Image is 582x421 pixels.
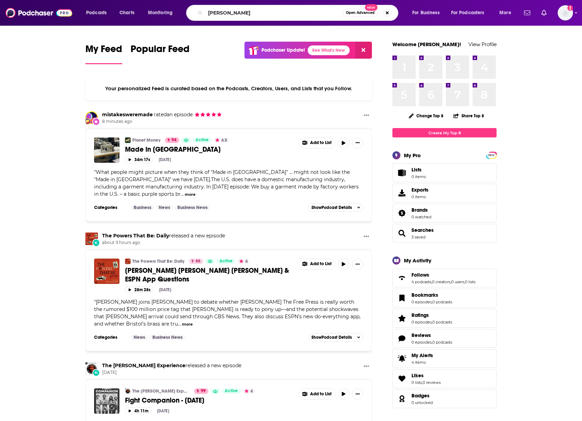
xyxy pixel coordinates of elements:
[487,153,496,158] span: PRO
[411,187,429,193] span: Exports
[196,137,209,144] span: Active
[450,279,451,284] span: ,
[205,7,343,18] input: Search podcasts, credits, & more...
[499,8,511,18] span: More
[181,191,184,197] span: ...
[411,393,433,399] a: Badges
[159,287,171,292] div: [DATE]
[94,388,119,414] img: Fight Companion - September 6, 2025
[222,388,241,394] a: Active
[311,335,352,340] span: Show Podcast Details
[352,259,363,270] button: Show More Button
[299,389,335,399] button: Show More Button
[453,109,484,123] button: Share Top 8
[201,388,206,395] span: 99
[395,334,409,343] a: Reviews
[182,321,193,327] button: more
[395,168,409,178] span: Lists
[102,111,153,118] a: mistakesweremade
[125,266,294,284] a: [PERSON_NAME] [PERSON_NAME] [PERSON_NAME] & ESPN App Questions
[131,205,154,210] a: Business
[395,394,409,404] a: Badges
[395,228,409,238] a: Searches
[85,233,98,245] img: The Powers That Be: Daily
[487,152,496,158] a: PRO
[132,137,160,143] a: Planet Money
[185,192,196,197] button: more
[395,293,409,303] a: Bookmarks
[411,207,431,213] a: Brands
[94,205,125,210] h3: Categories
[395,354,409,363] span: My Alerts
[392,204,497,222] span: Brands
[165,137,179,143] a: 94
[411,312,429,318] span: Ratings
[94,137,119,163] a: Made in America
[392,184,497,202] a: Exports
[102,240,225,246] span: about 9 hours ago
[308,333,363,342] button: ShowPodcast Details
[94,259,119,284] a: Ellison’s Weiss Gamble & ESPN App Questions
[365,4,377,11] span: New
[6,6,72,19] a: Podchaser - Follow, Share and Rate Podcasts
[558,5,573,20] span: Logged in as clareliening
[193,5,405,21] div: Search podcasts, credits, & more...
[308,45,350,55] a: See What's New
[411,352,433,359] span: My Alerts
[352,137,363,149] button: Show More Button
[242,388,255,394] button: 4
[86,8,107,18] span: Podcasts
[175,205,210,210] a: Business News
[411,167,426,173] span: Lists
[92,239,100,246] div: New Episode
[494,7,520,18] button: open menu
[432,340,432,345] span: ,
[361,362,372,371] button: Show More Button
[411,320,432,325] a: 0 episodes
[392,128,497,137] a: Create My Top 8
[125,259,131,264] a: The Powers That Be: Daily
[196,258,200,265] span: 66
[468,41,497,48] a: View Profile
[125,145,294,154] a: Made in [GEOGRAPHIC_DATA]
[132,259,184,264] a: The Powers That Be: Daily
[94,169,359,197] span: What people might picture when they think of "Made in [GEOGRAPHIC_DATA]" ... might not look like ...
[432,340,452,345] a: 0 podcasts
[411,167,422,173] span: Lists
[178,321,181,327] span: ...
[119,8,134,18] span: Charts
[395,313,409,323] a: Ratings
[464,279,465,284] span: ,
[404,152,421,159] div: My Pro
[395,188,409,198] span: Exports
[102,362,241,369] h3: released a new episode
[343,9,378,17] button: Open AdvancedNew
[411,400,433,405] a: 0 unlocked
[125,137,131,143] a: Planet Money
[85,77,372,100] div: Your personalized Feed is curated based on the Podcasts, Creators, Users, and Lists that you Follow.
[392,224,497,243] span: Searches
[193,137,211,143] a: Active
[102,233,225,239] h3: released a new episode
[411,393,430,399] span: Badges
[521,7,533,19] a: Show notifications dropdown
[411,227,434,233] span: Searches
[392,369,497,388] span: Likes
[407,7,448,18] button: open menu
[411,194,429,199] span: 0 items
[361,111,372,120] button: Show More Button
[431,279,432,284] span: ,
[432,300,452,304] a: 0 podcasts
[131,335,148,340] a: News
[94,169,359,197] span: "
[432,300,432,304] span: ,
[85,362,98,375] img: The Joe Rogan Experience
[299,259,335,269] button: Show More Button
[411,360,433,365] span: 4 items
[125,388,131,394] a: The Joe Rogan Experience
[392,309,497,328] span: Ratings
[361,233,372,241] button: Show More Button
[392,349,497,368] a: My Alerts
[125,266,289,284] span: [PERSON_NAME] [PERSON_NAME] [PERSON_NAME] & ESPN App Questions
